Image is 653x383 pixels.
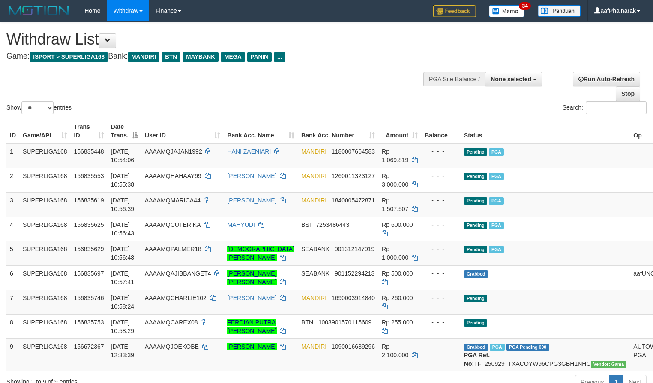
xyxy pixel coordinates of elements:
[301,148,326,155] span: MANDIRI
[301,246,329,252] span: SEABANK
[491,76,531,83] span: None selected
[423,72,485,86] div: PGA Site Balance /
[19,290,71,314] td: SUPERLIGA168
[74,221,104,228] span: 156835625
[227,319,276,334] a: FERDIAN PUTRA [PERSON_NAME]
[6,217,19,241] td: 4
[6,241,19,265] td: 5
[316,221,349,228] span: Copy 7253486443 to clipboard
[382,270,413,277] span: Rp 500.000
[128,52,159,62] span: MANDIRI
[461,338,630,371] td: TF_250929_TXACOYW96CPG3GBH1NHC
[111,197,135,212] span: [DATE] 10:56:39
[425,318,457,327] div: - - -
[6,265,19,290] td: 6
[335,270,374,277] span: Copy 901152294213 to clipboard
[301,197,326,204] span: MANDIRI
[298,119,378,143] th: Bank Acc. Number: activate to sort column ascending
[332,343,375,350] span: Copy 1090016639296 to clipboard
[227,221,255,228] a: MAHYUDI
[464,295,487,302] span: Pending
[19,119,71,143] th: Game/API: activate to sort column ascending
[433,5,476,17] img: Feedback.jpg
[145,343,199,350] span: AAAAMQJOEKOBE
[506,344,549,351] span: PGA Pending
[221,52,245,62] span: MEGA
[382,197,408,212] span: Rp 1.507.507
[74,246,104,252] span: 156835629
[425,147,457,156] div: - - -
[382,294,413,301] span: Rp 260.000
[6,143,19,168] td: 1
[19,192,71,217] td: SUPERLIGA168
[141,119,224,143] th: User ID: activate to sort column ascending
[145,148,202,155] span: AAAAMQJAJAN1992
[464,270,488,278] span: Grabbed
[301,319,313,326] span: BTN
[111,319,135,334] span: [DATE] 10:58:29
[461,119,630,143] th: Status
[227,172,276,179] a: [PERSON_NAME]
[19,314,71,338] td: SUPERLIGA168
[224,119,298,143] th: Bank Acc. Name: activate to sort column ascending
[464,222,487,229] span: Pending
[111,221,135,237] span: [DATE] 10:56:43
[332,172,375,179] span: Copy 1260011323127 to clipboard
[616,86,640,101] a: Stop
[485,72,542,86] button: None selected
[145,270,211,277] span: AAAAMQAJIBBANGET4
[111,172,135,188] span: [DATE] 10:55:38
[6,101,72,114] label: Show entries
[301,270,329,277] span: SEABANK
[490,344,505,351] span: Marked by aafsengchandara
[74,197,104,204] span: 156835619
[162,52,180,62] span: BTN
[425,294,457,302] div: - - -
[382,246,408,261] span: Rp 1.000.000
[227,148,271,155] a: HANI ZAENIARI
[111,246,135,261] span: [DATE] 10:56:48
[382,319,413,326] span: Rp 255.000
[464,352,490,367] b: PGA Ref. No:
[145,294,207,301] span: AAAAMQCHARLIE102
[145,172,201,179] span: AAAAMQHAHAAY99
[464,319,487,327] span: Pending
[183,52,219,62] span: MAYBANK
[19,241,71,265] td: SUPERLIGA168
[21,101,54,114] select: Showentries
[19,265,71,290] td: SUPERLIGA168
[425,342,457,351] div: - - -
[227,197,276,204] a: [PERSON_NAME]
[425,269,457,278] div: - - -
[74,294,104,301] span: 156835746
[489,5,525,17] img: Button%20Memo.svg
[6,192,19,217] td: 3
[74,319,104,326] span: 156835753
[301,294,326,301] span: MANDIRI
[489,222,504,229] span: Marked by aafsoycanthlai
[227,246,294,261] a: [DEMOGRAPHIC_DATA][PERSON_NAME]
[489,246,504,253] span: Marked by aafsengchandara
[489,197,504,205] span: Marked by aafsoycanthlai
[30,52,108,62] span: ISPORT > SUPERLIGA168
[563,101,647,114] label: Search:
[573,72,640,86] a: Run Auto-Refresh
[382,172,408,188] span: Rp 3.000.000
[335,246,374,252] span: Copy 901312147919 to clipboard
[227,343,276,350] a: [PERSON_NAME]
[332,148,375,155] span: Copy 1180007664583 to clipboard
[318,319,372,326] span: Copy 1003901570115609 to clipboard
[145,319,198,326] span: AAAAMQCAREX08
[19,143,71,168] td: SUPERLIGA168
[464,246,487,253] span: Pending
[74,148,104,155] span: 156835448
[425,245,457,253] div: - - -
[591,361,627,368] span: Vendor URL: https://trx31.1velocity.biz
[111,343,135,359] span: [DATE] 12:33:39
[489,173,504,180] span: Marked by aafsoycanthlai
[586,101,647,114] input: Search:
[519,2,530,10] span: 34
[6,168,19,192] td: 2
[6,290,19,314] td: 7
[145,221,201,228] span: AAAAMQCUTERIKA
